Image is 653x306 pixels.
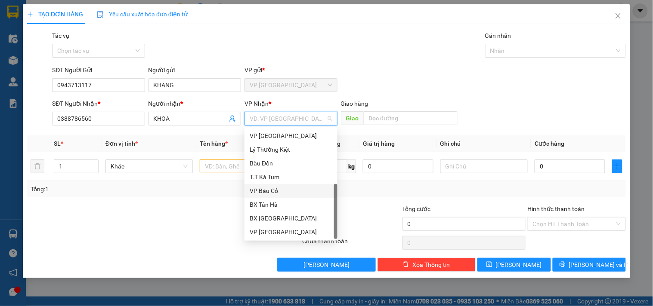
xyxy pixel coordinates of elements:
label: Hình thức thanh toán [527,205,585,212]
div: 0987780954 [101,28,170,40]
div: T.T Kà Tum [250,172,332,182]
div: Chưa thanh toán [301,236,401,251]
button: plus [612,159,622,173]
div: VP Bàu Cỏ [101,7,170,18]
div: BX [GEOGRAPHIC_DATA] [250,214,332,223]
div: 0865352841 [7,38,95,50]
div: BX Tân Hà [250,200,332,209]
div: Người gửi [149,65,241,75]
span: [PERSON_NAME] [496,260,542,269]
div: VP Bàu Cỏ [250,186,332,196]
div: SĐT Người Nhận [52,99,145,108]
div: 40.000 [6,55,96,66]
button: delete [31,159,44,173]
div: T.T Kà Tum [244,170,337,184]
div: GIÀU [101,18,170,28]
span: close [615,12,622,19]
span: [PERSON_NAME] [303,260,350,269]
span: TẠO ĐƠN HÀNG [27,11,83,18]
button: [PERSON_NAME] [277,258,375,272]
label: Gán nhãn [485,32,511,39]
span: Giá trị hàng [363,140,395,147]
span: Cước hàng [535,140,564,147]
div: VP Ninh Sơn [244,225,337,239]
span: SL [54,140,61,147]
div: VP [GEOGRAPHIC_DATA] [250,131,332,141]
div: VP gửi [244,65,337,75]
div: Lý Thường Kiệt [250,145,332,154]
span: Tổng cước [402,205,431,212]
span: VP Tân Bình [250,79,332,92]
div: BX Tân Hà [244,198,337,211]
div: SĐT Người Gửi [52,65,145,75]
th: Ghi chú [437,135,531,152]
span: CR : [6,56,20,65]
span: Giao hàng [341,100,368,107]
span: kg [347,159,356,173]
span: save [486,261,492,268]
span: Xóa Thông tin [412,260,450,269]
span: Gửi: [7,8,21,17]
div: VP Bàu Cỏ [244,184,337,198]
div: Người nhận [149,99,241,108]
button: printer[PERSON_NAME] và In [553,258,626,272]
div: BX Tân Châu [244,211,337,225]
span: plus [613,163,622,170]
div: VP [GEOGRAPHIC_DATA] [7,7,95,28]
button: Close [606,4,630,28]
div: Bàu Đồn [244,156,337,170]
span: Khác [111,160,188,173]
label: Tác vụ [52,32,69,39]
span: plus [27,11,33,17]
input: 0 [363,159,433,173]
button: save[PERSON_NAME] [477,258,551,272]
span: Nhận: [101,8,121,17]
div: Lý Thường Kiệt [244,143,337,156]
div: VP Tân Bình [244,129,337,143]
div: VY [7,28,95,38]
div: VP [GEOGRAPHIC_DATA] [250,227,332,237]
input: VD: Bàn, Ghế [200,159,287,173]
img: icon [97,11,104,18]
div: Bàu Đồn [250,159,332,168]
span: user-add [229,115,236,122]
span: Tên hàng [200,140,228,147]
button: deleteXóa Thông tin [378,258,476,272]
span: Yêu cầu xuất hóa đơn điện tử [97,11,188,18]
input: Ghi Chú [440,159,528,173]
input: Dọc đường [364,111,458,125]
span: VP Nhận [244,100,269,107]
div: Tổng: 1 [31,184,253,194]
span: [PERSON_NAME] và In [569,260,629,269]
span: Giao [341,111,364,125]
span: Đơn vị tính [105,140,138,147]
span: printer [560,261,566,268]
span: delete [403,261,409,268]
